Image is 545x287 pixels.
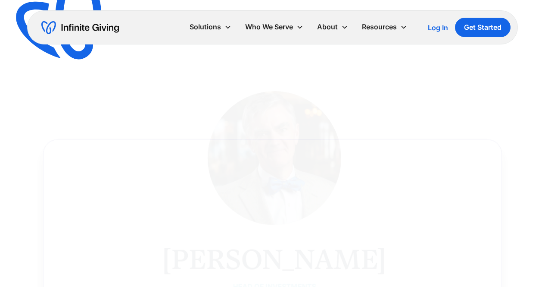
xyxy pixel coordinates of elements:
[317,21,338,33] div: About
[455,18,511,37] a: Get Started
[245,21,293,33] div: Who We Serve
[190,21,221,33] div: Solutions
[310,18,355,36] div: About
[428,22,448,33] a: Log In
[41,21,119,35] a: home
[238,18,310,36] div: Who We Serve
[362,21,397,33] div: Resources
[355,18,414,36] div: Resources
[183,18,238,36] div: Solutions
[428,24,448,31] div: Log In
[162,242,386,277] h1: [PERSON_NAME]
